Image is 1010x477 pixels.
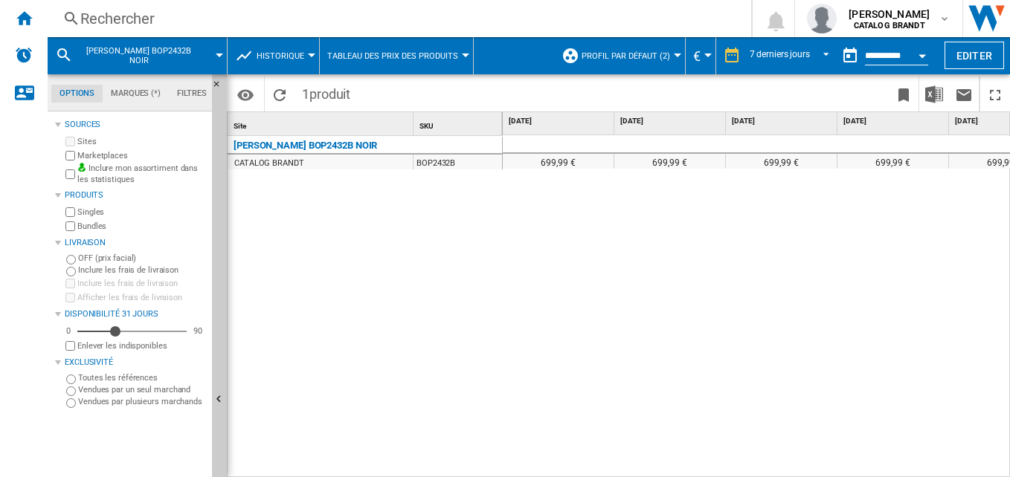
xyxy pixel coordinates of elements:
[80,8,713,29] div: Rechercher
[506,112,614,131] div: [DATE]
[231,112,413,135] div: Site Sort None
[65,341,75,351] input: Afficher les frais de livraison
[65,119,206,131] div: Sources
[614,154,725,169] div: 699,99 €
[416,112,502,135] div: SKU Sort None
[620,116,722,126] span: [DATE]
[65,357,206,369] div: Exclusivité
[617,112,725,131] div: [DATE]
[65,189,206,201] div: Produits
[234,137,377,155] div: [PERSON_NAME] BOP2432B NOIR
[169,85,215,103] md-tab-item: Filtres
[309,86,350,102] span: produit
[925,85,943,103] img: excel-24x24.png
[235,37,312,74] div: Historique
[503,154,614,169] div: 699,99 €
[414,155,502,169] div: BOP2432B
[66,386,76,396] input: Vendues par un seul marchand
[66,398,76,408] input: Vendues par plusieurs marchands
[79,46,199,65] span: BRANDT BOP2432B NOIR
[909,40,936,67] button: Open calendar
[849,7,930,22] span: [PERSON_NAME]
[231,112,413,135] div: Sort None
[750,49,810,59] div: 7 derniers jours
[234,122,246,130] span: Site
[55,37,219,74] div: [PERSON_NAME] BOP2432B NOIR
[212,74,230,101] button: Masquer
[919,77,949,111] button: Télécharger au format Excel
[582,51,670,61] span: Profil par défaut (2)
[78,253,206,264] label: OFF (prix facial)
[945,42,1004,69] button: Editer
[65,293,75,302] input: Afficher les frais de livraison
[65,237,206,249] div: Livraison
[77,207,206,218] label: Singles
[65,279,75,288] input: Inclure les frais de livraison
[66,374,76,384] input: Toutes les références
[693,37,708,74] button: €
[77,163,206,186] label: Inclure mon assortiment dans les statistiques
[693,48,701,64] span: €
[65,207,75,217] input: Singles
[190,325,206,337] div: 90
[265,77,295,111] button: Recharger
[327,51,458,61] span: Tableau des prix des produits
[77,221,206,232] label: Bundles
[562,37,678,74] div: Profil par défaut (2)
[78,265,206,276] label: Inclure les frais de livraison
[843,116,945,126] span: [DATE]
[257,37,312,74] button: Historique
[65,308,206,320] div: Disponibilité 31 Jours
[419,122,434,130] span: SKU
[686,37,716,74] md-menu: Currency
[295,77,358,108] span: 1
[77,150,206,161] label: Marketplaces
[66,255,76,265] input: OFF (prix facial)
[980,77,1010,111] button: Plein écran
[65,221,75,231] input: Bundles
[257,51,304,61] span: Historique
[66,267,76,276] input: Inclure les frais de livraison
[729,112,837,131] div: [DATE]
[807,4,837,33] img: profile.jpg
[77,163,86,172] img: mysite-bg-18x18.png
[837,154,948,169] div: 699,99 €
[509,116,611,126] span: [DATE]
[78,372,206,383] label: Toutes les références
[726,154,837,169] div: 699,99 €
[77,136,206,147] label: Sites
[103,85,169,103] md-tab-item: Marques (*)
[77,340,206,351] label: Enlever les indisponibles
[582,37,678,74] button: Profil par défaut (2)
[854,21,925,30] b: CATALOG BRANDT
[77,324,187,339] md-slider: Disponibilité
[732,116,834,126] span: [DATE]
[416,112,502,135] div: Sort None
[78,396,206,407] label: Vendues par plusieurs marchands
[77,278,206,289] label: Inclure les frais de livraison
[949,77,979,111] button: Envoyer ce rapport par email
[62,325,74,337] div: 0
[65,151,75,160] input: Marketplaces
[327,37,466,74] button: Tableau des prix des produits
[234,156,304,171] div: CATALOG BRANDT
[840,112,948,131] div: [DATE]
[65,165,75,184] input: Inclure mon assortiment dans les statistiques
[748,44,835,68] md-select: REPORTS.WIZARD.STEPS.REPORT.STEPS.REPORT_OPTIONS.PERIOD: 7 derniers jours
[15,46,33,64] img: alerts-logo.svg
[78,384,206,395] label: Vendues par un seul marchand
[77,292,206,303] label: Afficher les frais de livraison
[835,41,865,71] button: md-calendar
[51,85,103,103] md-tab-item: Options
[65,137,75,146] input: Sites
[79,37,213,74] button: [PERSON_NAME] BOP2432B NOIR
[231,81,260,108] button: Options
[889,77,919,111] button: Créer un favoris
